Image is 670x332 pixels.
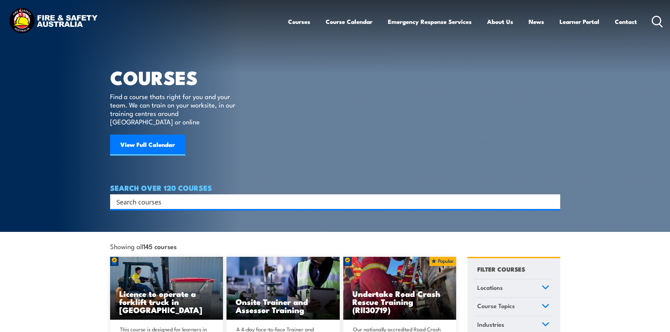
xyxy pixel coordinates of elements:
h4: SEARCH OVER 120 COURSES [110,184,560,191]
img: Road Crash Rescue Training [343,257,457,320]
a: View Full Calendar [110,135,185,156]
a: Learner Portal [560,12,599,31]
h3: Onsite Trainer and Assessor Training [236,298,331,314]
button: Search magnifier button [548,197,558,207]
input: Search input [116,196,545,207]
h3: Licence to operate a forklift truck in [GEOGRAPHIC_DATA] [119,289,214,314]
span: Locations [477,283,503,292]
a: Emergency Response Services [388,12,472,31]
strong: 145 courses [143,241,177,251]
h4: FILTER COURSES [477,264,525,274]
span: Course Topics [477,301,515,311]
span: Showing all [110,242,177,250]
a: About Us [487,12,513,31]
a: Locations [474,279,553,298]
a: Course Topics [474,298,553,316]
img: Licence to operate a forklift truck Training [110,257,223,320]
a: News [529,12,544,31]
img: Safety For Leaders [226,257,340,320]
h1: COURSES [110,69,245,85]
a: Courses [288,12,310,31]
a: Undertake Road Crash Rescue Training (RII30719) [343,257,457,320]
a: Course Calendar [326,12,372,31]
form: Search form [118,197,546,207]
a: Licence to operate a forklift truck in [GEOGRAPHIC_DATA] [110,257,223,320]
p: Find a course thats right for you and your team. We can train on your worksite, in our training c... [110,92,238,126]
h3: Undertake Road Crash Rescue Training (RII30719) [352,289,447,314]
a: Contact [615,12,637,31]
a: Onsite Trainer and Assessor Training [226,257,340,320]
span: Industries [477,320,504,329]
